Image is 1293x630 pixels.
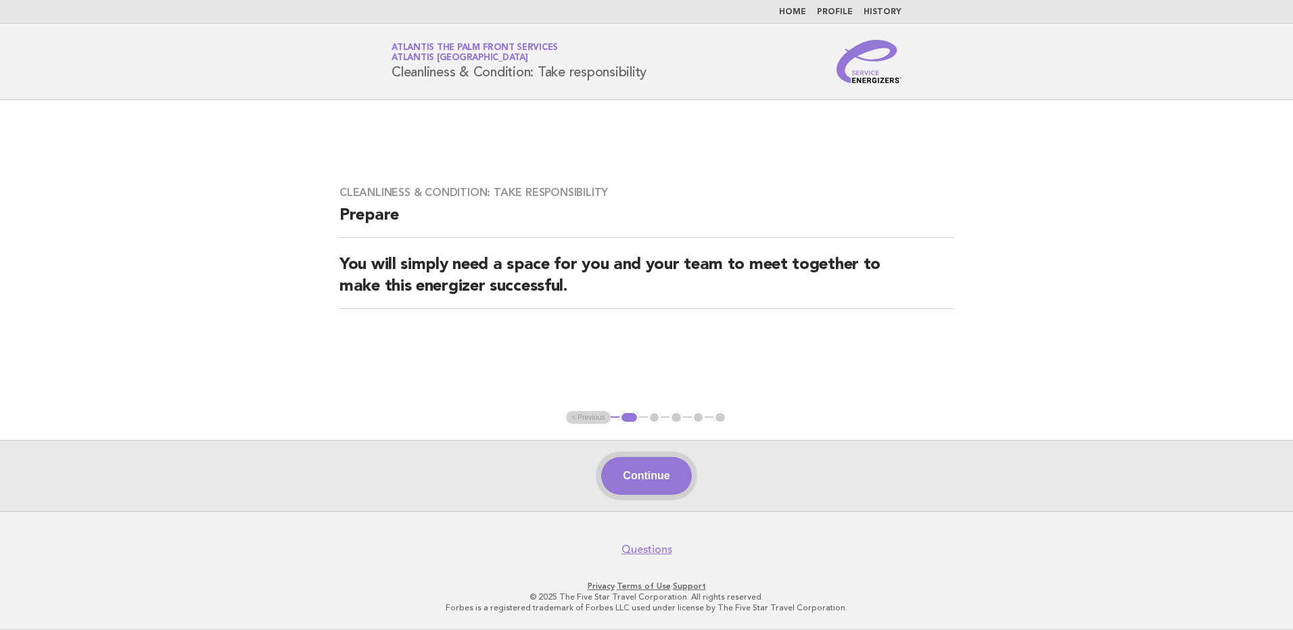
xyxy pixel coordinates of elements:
[601,457,691,495] button: Continue
[392,54,528,63] span: Atlantis [GEOGRAPHIC_DATA]
[233,591,1060,602] p: © 2025 The Five Star Travel Corporation. All rights reserved.
[619,411,639,425] button: 1
[621,543,672,556] a: Questions
[339,205,954,238] h2: Prepare
[339,254,954,309] h2: You will simply need a space for you and your team to meet together to make this energizer succes...
[339,186,954,199] h3: Cleanliness & Condition: Take responsibility
[588,581,615,591] a: Privacy
[837,40,901,83] img: Service Energizers
[392,43,558,62] a: Atlantis The Palm Front ServicesAtlantis [GEOGRAPHIC_DATA]
[779,8,806,16] a: Home
[233,581,1060,591] p: · ·
[817,8,853,16] a: Profile
[392,44,646,79] h1: Cleanliness & Condition: Take responsibility
[617,581,671,591] a: Terms of Use
[864,8,901,16] a: History
[673,581,706,591] a: Support
[233,602,1060,613] p: Forbes is a registered trademark of Forbes LLC used under license by The Five Star Travel Corpora...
